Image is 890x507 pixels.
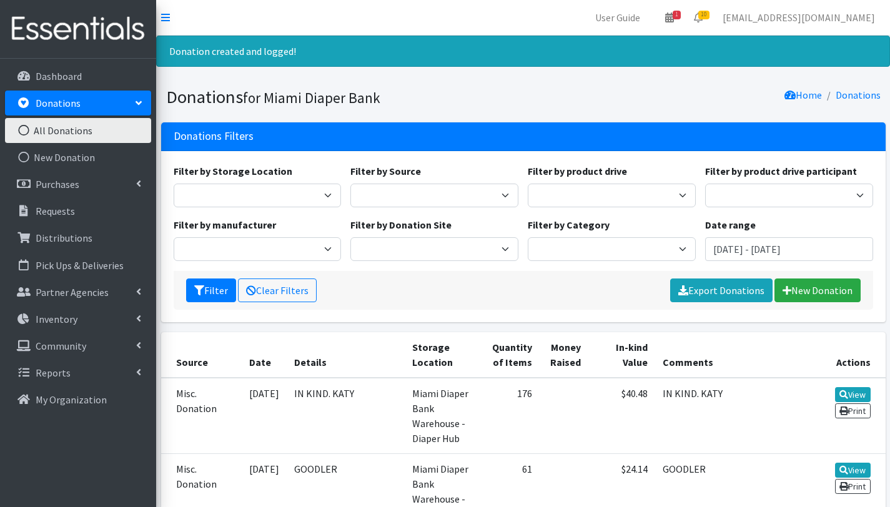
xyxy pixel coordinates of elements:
td: 176 [481,378,540,454]
th: Money Raised [540,332,588,378]
td: $40.48 [588,378,655,454]
input: January 1, 2011 - December 31, 2011 [705,237,873,261]
span: 1 [673,11,681,19]
p: Purchases [36,178,79,190]
a: Print [835,403,871,418]
label: Filter by manufacturer [174,217,276,232]
th: Details [287,332,405,378]
img: HumanEssentials [5,8,151,50]
a: Distributions [5,225,151,250]
a: Print [835,479,871,494]
a: View [835,387,871,402]
td: [DATE] [242,378,287,454]
p: Pick Ups & Deliveries [36,259,124,272]
a: Requests [5,199,151,224]
a: Export Donations [670,278,773,302]
div: Donation created and logged! [156,36,890,67]
td: Misc. Donation [161,378,242,454]
a: Dashboard [5,64,151,89]
p: Distributions [36,232,92,244]
label: Filter by Category [528,217,610,232]
td: Miami Diaper Bank Warehouse - Diaper Hub [405,378,481,454]
a: 1 [655,5,684,30]
td: IN KIND. KATY [287,378,405,454]
a: Home [784,89,822,101]
th: Date [242,332,287,378]
th: Quantity of Items [481,332,540,378]
th: Source [161,332,242,378]
a: Partner Agencies [5,280,151,305]
a: New Donation [5,145,151,170]
label: Date range [705,217,756,232]
a: Reports [5,360,151,385]
p: Donations [36,97,81,109]
a: User Guide [585,5,650,30]
a: My Organization [5,387,151,412]
th: Comments [655,332,825,378]
button: Filter [186,278,236,302]
h3: Donations Filters [174,130,254,143]
a: [EMAIL_ADDRESS][DOMAIN_NAME] [713,5,885,30]
a: Community [5,333,151,358]
h1: Donations [166,86,519,108]
label: Filter by product drive [528,164,627,179]
p: My Organization [36,393,107,406]
a: Donations [5,91,151,116]
p: Community [36,340,86,352]
a: 10 [684,5,713,30]
label: Filter by product drive participant [705,164,857,179]
p: Dashboard [36,70,82,82]
a: Pick Ups & Deliveries [5,253,151,278]
a: View [835,463,871,478]
a: Clear Filters [238,278,317,302]
p: Reports [36,367,71,379]
p: Requests [36,205,75,217]
a: Purchases [5,172,151,197]
span: 10 [698,11,710,19]
label: Filter by Source [350,164,421,179]
th: In-kind Value [588,332,655,378]
a: All Donations [5,118,151,143]
small: for Miami Diaper Bank [243,89,380,107]
a: Inventory [5,307,151,332]
p: Inventory [36,313,77,325]
p: Partner Agencies [36,286,109,298]
th: Actions [824,332,885,378]
label: Filter by Storage Location [174,164,292,179]
a: Donations [836,89,881,101]
a: New Donation [774,278,861,302]
label: Filter by Donation Site [350,217,452,232]
th: Storage Location [405,332,481,378]
td: IN KIND. KATY [655,378,825,454]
